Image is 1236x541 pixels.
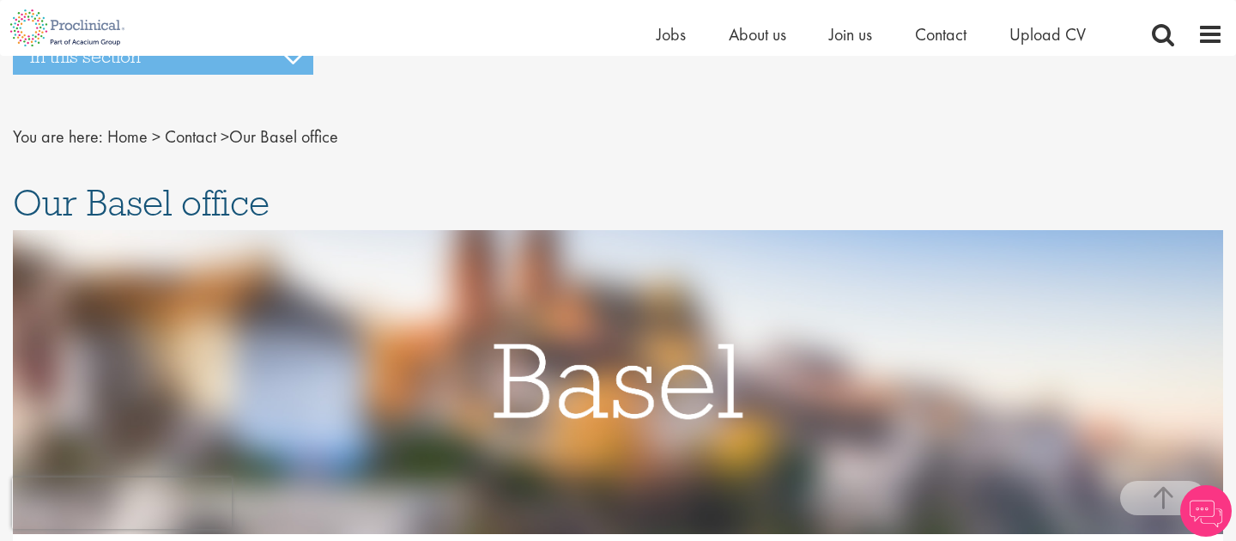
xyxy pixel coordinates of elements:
[107,125,148,148] a: breadcrumb link to Home
[165,125,216,148] a: breadcrumb link to Contact
[657,23,686,46] a: Jobs
[1180,485,1232,537] img: Chatbot
[13,179,270,226] span: Our Basel office
[915,23,966,46] a: Contact
[13,39,313,75] h3: In this section
[829,23,872,46] a: Join us
[1009,23,1086,46] a: Upload CV
[729,23,786,46] a: About us
[12,477,232,529] iframe: reCAPTCHA
[107,125,338,148] span: Our Basel office
[152,125,161,148] span: >
[221,125,229,148] span: >
[13,125,103,148] span: You are here:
